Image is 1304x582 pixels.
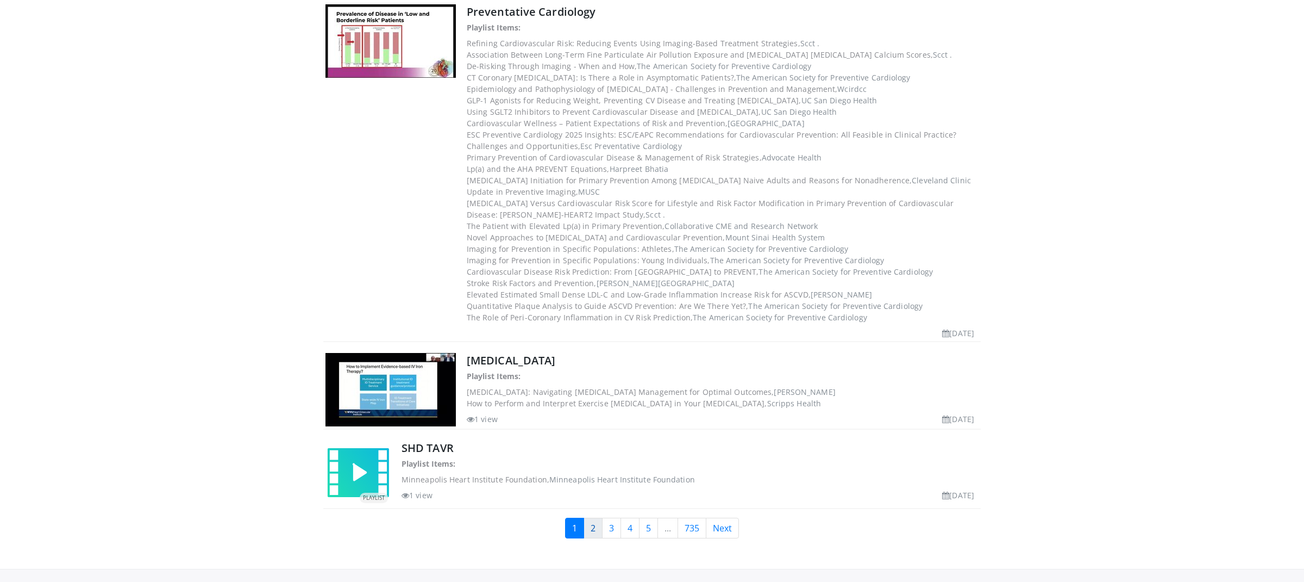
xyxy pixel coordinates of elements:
dd: Using SGLT2 Inhibitors to Prevent Cardiovascular Disease and [MEDICAL_DATA], [467,106,979,117]
dd: Imaging for Prevention in Specific Populations: Young Individuals, [467,255,979,266]
span: The American Society for Preventive Cardiology [758,267,933,277]
dd: Lp(a) and the AHA PREVENT Equations, [467,163,979,175]
a: PLAYLIST [325,467,391,479]
dd: Update in Preventive Imaging, [467,186,979,197]
img: Preventative Cardiology [325,4,456,78]
nav: Search results pages [323,518,981,538]
dd: Association Between Long-Term Fine Particulate Air Pollution Exposure and [MEDICAL_DATA] [MEDICAL... [467,49,979,60]
span: [PERSON_NAME] [774,387,835,397]
dd: Elevated Estimated Small Dense LDL-C and Low-Grade Inflammation Increase Risk for ASCVD, [467,289,979,300]
li: 1 view [467,413,498,425]
dd: Primary Prevention of Cardiovascular Disease & Management of Risk Strategies, [467,152,979,163]
a: 735 [678,518,706,538]
span: [GEOGRAPHIC_DATA] [728,118,805,128]
span: The American Society for Preventive Cardiology [674,244,849,254]
dd: GLP-1 Agonists for Reducing Weight, Preventing CV Disease and Treating [MEDICAL_DATA], [467,95,979,106]
span: Scct . [645,209,665,220]
a: Next [706,518,739,538]
li: [DATE] [942,490,974,501]
span: Scripps Health [767,398,821,408]
a: [MEDICAL_DATA] [467,353,555,368]
dd: The Patient with Elevated Lp(a) in Primary Prevention, [467,220,979,232]
dd: Minneapolis Heart Institute Foundation, [402,474,979,485]
dd: ESC Preventive Cardiology 2025 Insights: ESC/EAPC Recommendations for Cardiovascular Prevention: ... [467,129,979,152]
a: SHD TAVR [402,441,454,455]
dd: Epidemiology and Pathophysiology of [MEDICAL_DATA] - Challenges in Prevention and Management, [467,83,979,95]
strong: Playlist Items: [467,371,521,381]
span: The American Society for Preventive Cardiology [736,72,911,83]
strong: Playlist Items: [402,459,456,469]
dd: Cardiovascular Wellness – Patient Expectations of Risk and Prevention, [467,117,979,129]
span: The American Society for Preventive Cardiology [710,255,885,265]
dd: Novel Approaches to [MEDICAL_DATA] and Cardiovascular Prevention, [467,232,979,243]
span: Advocate Health [762,152,822,163]
dd: Quantitative Plaque Analysis to Guide ASCVD Prevention: Are We There Yet?, [467,300,979,312]
dd: [MEDICAL_DATA] Initiation for Primary Prevention Among [MEDICAL_DATA] Naive Adults and Reasons fo... [467,175,979,186]
span: The American Society for Preventive Cardiology [637,61,811,71]
a: 5 [639,518,658,538]
dd: Cardiovascular Disease Risk Prediction: From [GEOGRAPHIC_DATA] to PREVENT, [467,266,979,277]
span: Cleveland Clinic [912,175,971,185]
dd: De-Risking Through Imaging - When and How, [467,60,979,72]
dd: Stroke Risk Factors and Prevention, [467,277,979,289]
span: Minneapolis Heart Institute Foundation [549,474,695,485]
li: [DATE] [942,327,974,339]
a: 2 [584,518,603,538]
span: Collaborative CME and Research Network [664,221,818,231]
dd: [MEDICAL_DATA]: Navigating [MEDICAL_DATA] Management for Optimal Outcomes, [467,386,979,398]
strong: Playlist Items: [467,22,521,33]
li: [DATE] [942,413,974,425]
span: Scct . [933,49,952,60]
span: Harpreet Bhatia [610,164,669,174]
span: [PERSON_NAME][GEOGRAPHIC_DATA] [597,278,735,288]
span: Scct . [800,38,820,48]
dd: Imaging for Prevention in Specific Populations: Athletes, [467,243,979,255]
span: Wcirdcc [837,84,867,94]
span: [PERSON_NAME] [811,289,872,300]
dd: The Role of Peri-Coronary Inflammation in CV Risk Prediction, [467,312,979,323]
dd: [MEDICAL_DATA] Versus Cardiovascular Risk Score for Lifestyle and Risk Factor Modification in Pri... [467,197,979,220]
a: 4 [620,518,640,538]
a: Preventative Cardiology [467,4,595,19]
span: UC San Diego Health [801,95,877,106]
dd: CT Coronary [MEDICAL_DATA]: Is There a Role in Asymptomatic Patients?, [467,72,979,83]
dd: Refining Cardiovascular Risk: Reducing Events Using Imaging-Based Treatment Strategies, [467,38,979,49]
span: Esc Preventative Cardiology [580,141,682,151]
span: UC San Diego Health [761,107,837,117]
span: MUSC [578,187,600,197]
a: 1 [565,518,584,538]
span: The American Society for Preventive Cardiology [748,301,923,311]
span: Mount Sinai Health System [725,232,825,243]
dd: How to Perform and Interpret Exercise [MEDICAL_DATA] in Your [MEDICAL_DATA], [467,398,979,409]
span: The American Society for Preventive Cardiology [693,312,867,323]
li: 1 view [402,490,432,501]
img: Heart failure [325,353,456,426]
a: 3 [602,518,621,538]
small: PLAYLIST [363,494,385,501]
